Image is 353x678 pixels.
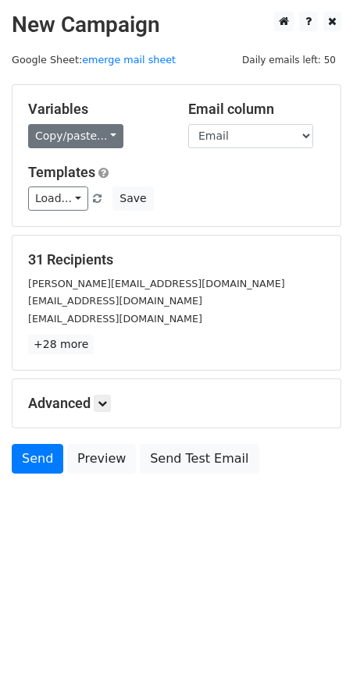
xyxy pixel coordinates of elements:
[28,101,165,118] h5: Variables
[12,444,63,474] a: Send
[275,603,353,678] div: 聊天小组件
[140,444,259,474] a: Send Test Email
[12,12,341,38] h2: New Campaign
[28,335,94,354] a: +28 more
[188,101,325,118] h5: Email column
[28,164,95,180] a: Templates
[28,313,202,325] small: [EMAIL_ADDRESS][DOMAIN_NAME]
[28,278,285,289] small: [PERSON_NAME][EMAIL_ADDRESS][DOMAIN_NAME]
[112,186,153,211] button: Save
[82,54,176,66] a: emerge mail sheet
[12,54,176,66] small: Google Sheet:
[237,51,341,69] span: Daily emails left: 50
[275,603,353,678] iframe: Chat Widget
[28,251,325,268] h5: 31 Recipients
[237,54,341,66] a: Daily emails left: 50
[28,295,202,307] small: [EMAIL_ADDRESS][DOMAIN_NAME]
[28,124,123,148] a: Copy/paste...
[28,186,88,211] a: Load...
[67,444,136,474] a: Preview
[28,395,325,412] h5: Advanced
